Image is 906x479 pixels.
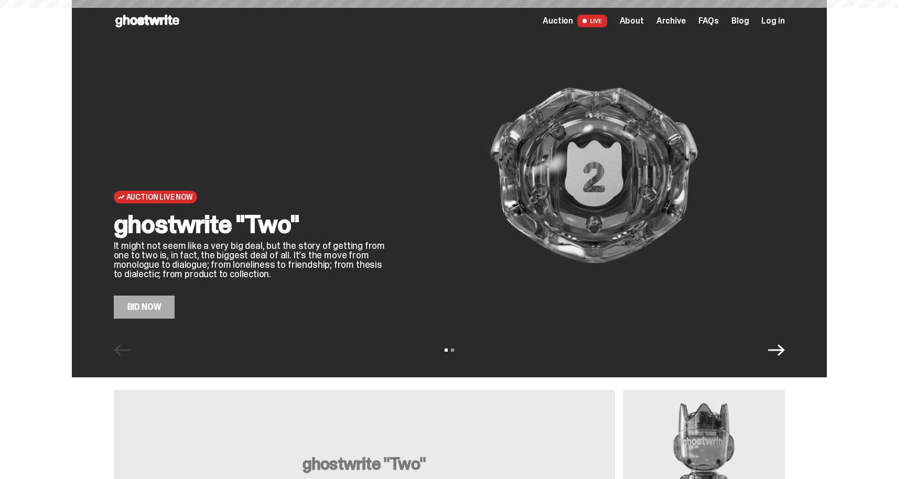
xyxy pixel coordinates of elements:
h3: ghostwrite "Two" [197,455,532,472]
a: About [620,17,644,25]
a: FAQs [698,17,719,25]
a: Archive [656,17,686,25]
a: Log in [761,17,784,25]
img: ghostwrite "Two" [403,32,785,319]
a: Blog [731,17,749,25]
a: Auction LIVE [543,15,607,27]
button: View slide 1 [445,349,448,352]
button: View slide 2 [451,349,454,352]
a: Bid Now [114,296,175,319]
button: Next [768,342,785,358]
span: Auction Live Now [126,193,193,201]
span: Auction [543,17,573,25]
span: LIVE [577,15,607,27]
p: It might not seem like a very big deal, but the story of getting from one to two is, in fact, the... [114,241,386,279]
h2: ghostwrite "Two" [114,212,386,237]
